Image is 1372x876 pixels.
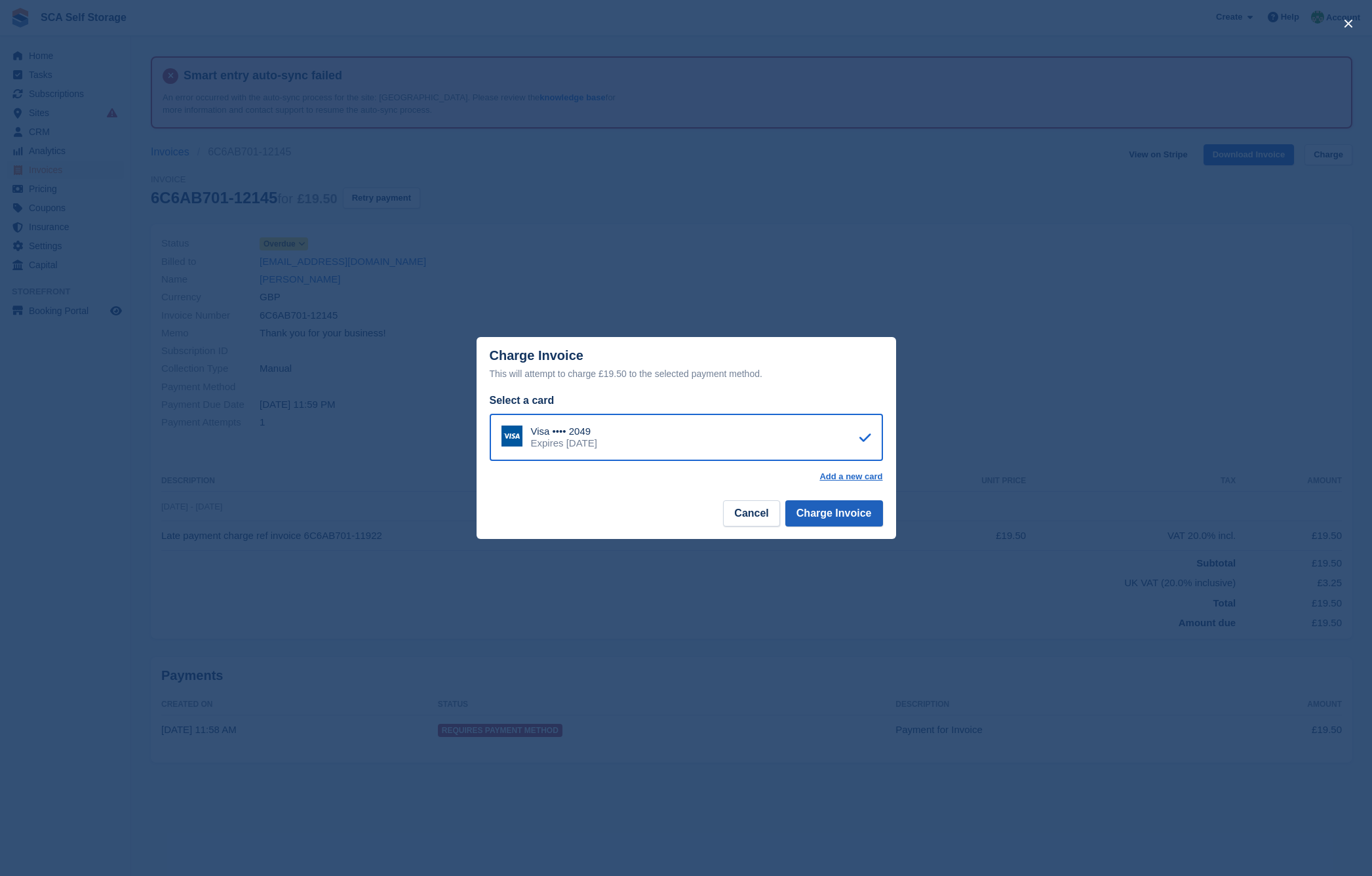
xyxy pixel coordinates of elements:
div: Charge Invoice [490,348,883,382]
button: Charge Invoice [785,500,883,527]
div: Visa •••• 2049 [531,426,597,437]
button: Cancel [723,500,779,527]
a: Add a new card [819,471,882,482]
div: Expires [DATE] [531,437,597,449]
img: Visa Logo [501,426,522,447]
div: Select a card [490,393,883,408]
div: This will attempt to charge £19.50 to the selected payment method. [490,366,883,382]
button: close [1338,13,1359,34]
